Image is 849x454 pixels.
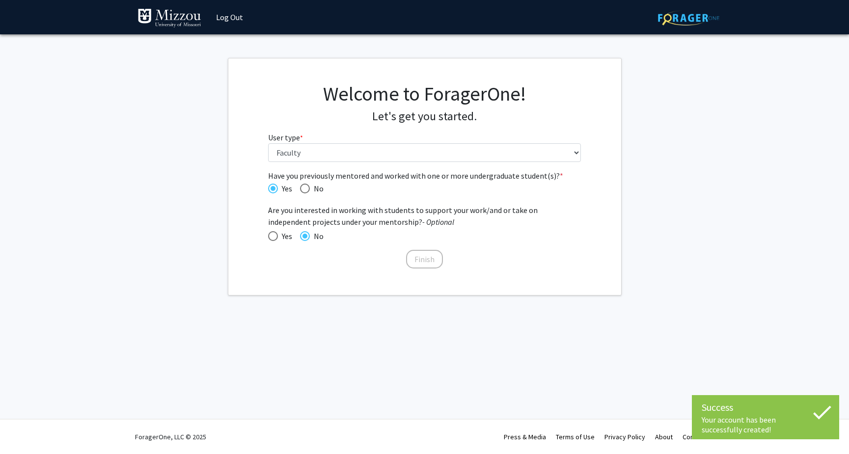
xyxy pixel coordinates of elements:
[422,217,454,227] i: - Optional
[702,400,829,415] div: Success
[406,250,443,268] button: Finish
[268,170,581,182] span: Have you previously mentored and worked with one or more undergraduate student(s)?
[556,432,595,441] a: Terms of Use
[137,8,201,28] img: University of Missouri Logo
[655,432,673,441] a: About
[310,230,324,242] span: No
[268,109,581,124] h4: Let's get you started.
[604,432,645,441] a: Privacy Policy
[268,132,303,143] label: User type
[268,82,581,106] h1: Welcome to ForagerOne!
[683,432,714,441] a: Contact Us
[7,410,42,447] iframe: Chat
[504,432,546,441] a: Press & Media
[278,230,292,242] span: Yes
[658,10,719,26] img: ForagerOne Logo
[268,204,581,228] span: Are you interested in working with students to support your work/and or take on independent proje...
[268,182,581,194] mat-radio-group: Have you previously mentored and worked with one or more undergraduate student(s)?
[278,183,292,194] span: Yes
[310,183,324,194] span: No
[135,420,206,454] div: ForagerOne, LLC © 2025
[702,415,829,434] div: Your account has been successfully created!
